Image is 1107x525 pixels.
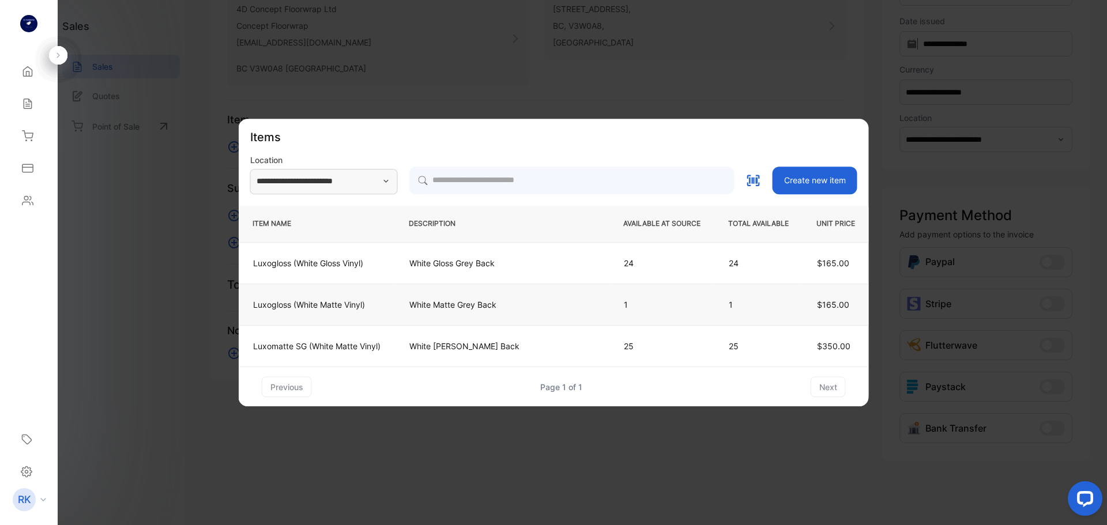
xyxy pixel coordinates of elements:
[250,129,281,146] p: Items
[729,340,788,352] p: 25
[409,299,595,311] p: White Matte Grey Back
[817,341,850,351] span: $350.00
[409,219,596,229] p: DESCRIPTION
[623,219,701,229] p: AVAILABLE AT SOURCE
[253,219,381,229] p: ITEM NAME
[728,219,789,229] p: TOTAL AVAILABLE
[540,381,582,393] div: Page 1 of 1
[811,376,846,397] button: next
[18,492,31,507] p: RK
[624,257,700,269] p: 24
[409,257,595,269] p: White Gloss Grey Back
[253,299,381,311] p: Luxogloss (White Matte Vinyl)
[624,340,700,352] p: 25
[20,15,37,32] img: logo
[253,340,381,352] p: Luxomatte SG (White Matte Vinyl)
[816,219,855,229] p: UNIT PRICE
[253,257,381,269] p: Luxogloss (White Gloss Vinyl)
[729,299,788,311] p: 1
[729,257,788,269] p: 24
[817,258,849,268] span: $165.00
[262,376,312,397] button: previous
[624,299,700,311] p: 1
[773,167,857,194] button: Create new item
[1059,477,1107,525] iframe: LiveChat chat widget
[409,340,595,352] p: White [PERSON_NAME] Back
[817,300,849,309] span: $165.00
